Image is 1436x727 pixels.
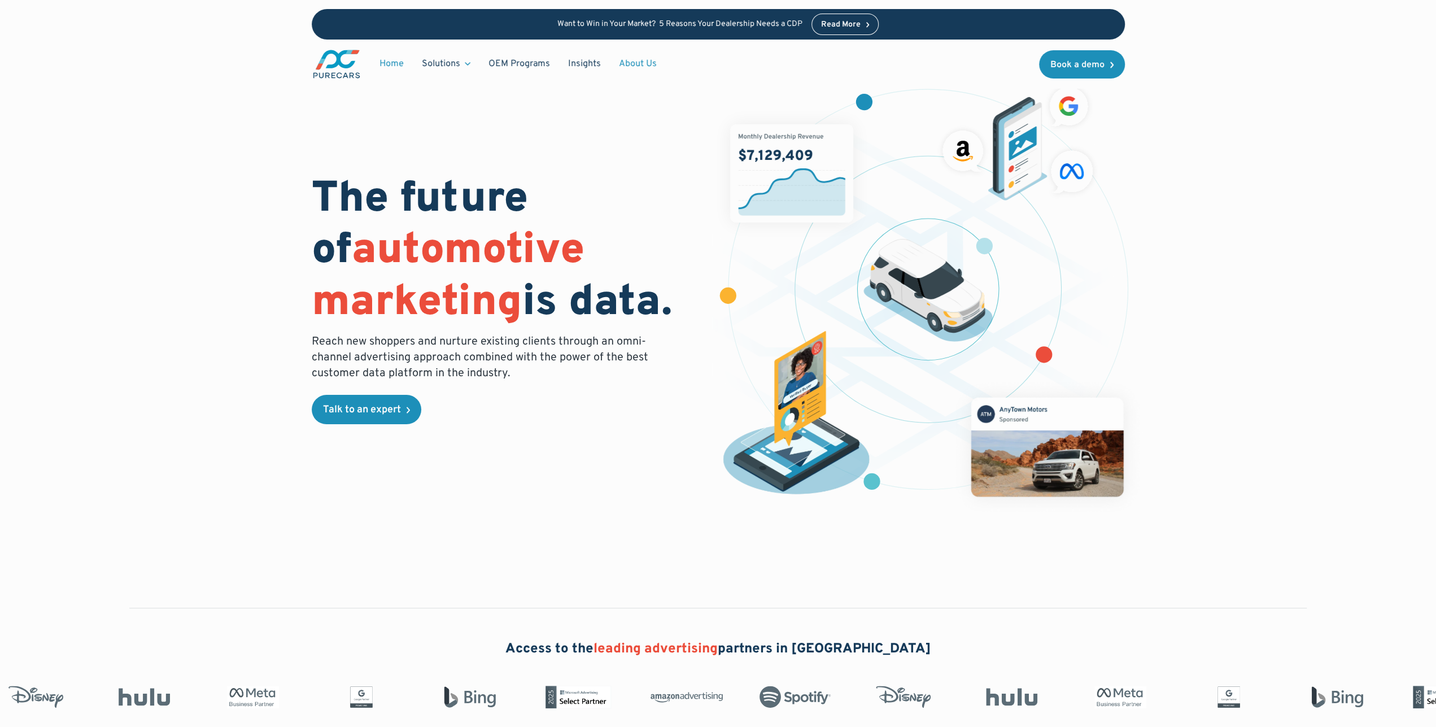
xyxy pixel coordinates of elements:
[1039,50,1125,79] a: Book a demo
[433,686,505,708] img: Bing
[811,14,879,35] a: Read More
[758,686,831,708] img: Spotify
[950,376,1145,517] img: mockup of facebook post
[1300,686,1373,708] img: Bing
[422,58,460,70] div: Solutions
[312,49,361,80] a: main
[542,686,614,708] img: Microsoft Advertising Partner
[312,224,584,330] span: automotive marketing
[1084,686,1156,708] img: Meta Business Partner
[370,53,413,75] a: Home
[712,331,881,499] img: persona of a buyer
[975,688,1047,706] img: Hulu
[650,688,722,706] img: Amazon Advertising
[505,640,931,659] h2: Access to the partners in [GEOGRAPHIC_DATA]
[610,53,666,75] a: About Us
[937,81,1099,201] img: ads on social media and advertising partners
[312,395,421,424] a: Talk to an expert
[821,21,861,29] div: Read More
[312,175,705,329] h1: The future of is data.
[323,405,401,415] div: Talk to an expert
[312,334,655,381] p: Reach new shoppers and nurture existing clients through an omni-channel advertising approach comb...
[413,53,479,75] div: Solutions
[479,53,559,75] a: OEM Programs
[557,20,802,29] p: Want to Win in Your Market? 5 Reasons Your Dealership Needs a CDP
[867,686,939,708] img: Disney
[730,124,853,223] img: chart showing monthly dealership revenue of $7m
[312,49,361,80] img: purecars logo
[1192,686,1264,708] img: Google Partner
[559,53,610,75] a: Insights
[216,686,289,708] img: Meta Business Partner
[593,641,718,658] span: leading advertising
[325,686,397,708] img: Google Partner
[863,239,993,342] img: illustration of a vehicle
[108,688,180,706] img: Hulu
[1050,60,1105,69] div: Book a demo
